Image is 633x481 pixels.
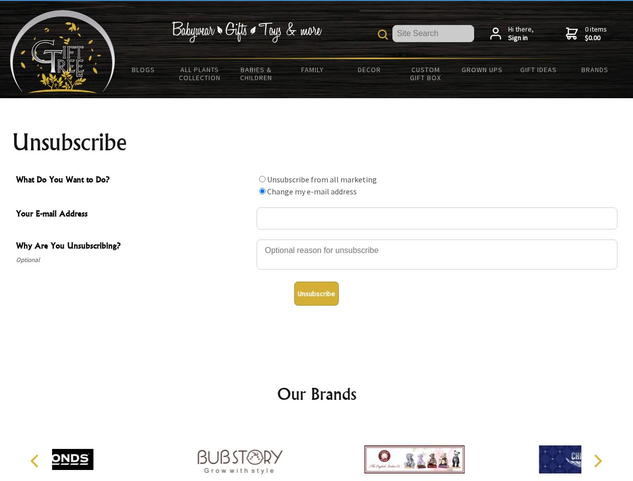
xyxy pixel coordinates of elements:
[566,25,607,43] a: 0 items$0.00
[172,59,229,88] a: All Plants Collection
[115,59,172,80] a: BLOGS
[257,239,617,270] textarea: Why Are You Unsubscribing?
[267,174,377,184] label: Unsubscribe from all marketing
[16,207,252,222] span: Your E-mail Address
[257,207,617,229] input: Your E-mail Address
[16,239,252,254] span: Why Are You Unsubscribing?
[392,25,474,42] input: Site Search
[259,188,266,194] input: What Do You Want to Do?
[228,59,285,88] a: Babies & Children
[12,130,621,154] h1: Unsubscribe
[20,382,613,406] h2: Our Brands
[567,59,623,80] a: Brands
[378,30,388,40] img: product search
[586,450,608,472] button: Next
[508,25,534,43] span: Hi there,
[454,59,510,80] a: Grown Ups
[341,59,397,80] a: Decor
[508,34,534,43] strong: Sign in
[259,176,266,182] input: What Do You Want to Do?
[397,59,454,88] a: Custom Gift Box
[285,59,341,80] a: Family
[510,59,567,80] a: Gift Ideas
[25,450,47,472] button: Previous
[16,254,252,266] span: Optional
[171,22,322,43] img: Babywear - Gifts - Toys & more
[585,34,607,43] strong: $0.00
[10,10,115,93] img: Babyware - Gifts - Toys and more...
[16,173,252,188] span: What Do You Want to Do?
[294,282,339,306] button: Unsubscribe
[490,25,534,43] a: Hi there,Sign in
[585,25,607,43] span: 0 items
[267,186,357,196] label: Change my e-mail address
